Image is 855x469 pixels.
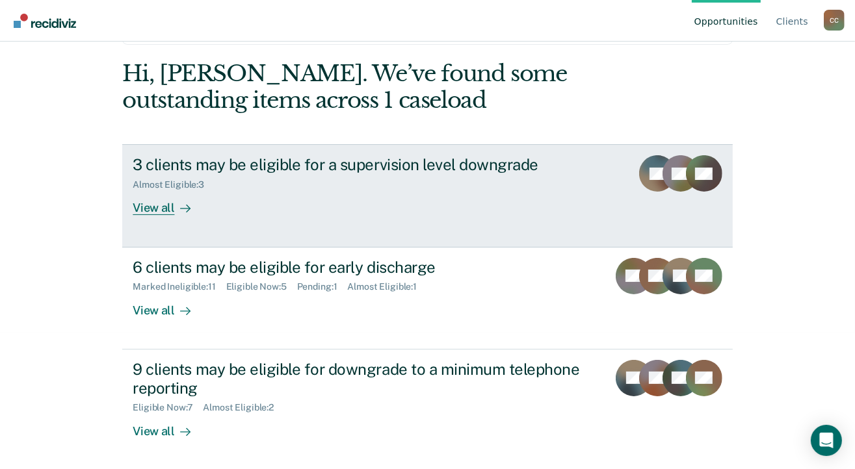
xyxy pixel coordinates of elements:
[133,155,589,174] div: 3 clients may be eligible for a supervision level downgrade
[133,360,589,398] div: 9 clients may be eligible for downgrade to a minimum telephone reporting
[133,413,205,438] div: View all
[133,281,226,292] div: Marked Ineligible : 11
[122,60,611,114] div: Hi, [PERSON_NAME]. We’ve found some outstanding items across 1 caseload
[14,14,76,28] img: Recidiviz
[133,402,203,413] div: Eligible Now : 7
[824,10,845,31] div: C C
[122,144,732,247] a: 3 clients may be eligible for a supervision level downgradeAlmost Eligible:3View all
[297,281,348,292] div: Pending : 1
[347,281,427,292] div: Almost Eligible : 1
[226,281,297,292] div: Eligible Now : 5
[824,10,845,31] button: Profile dropdown button
[133,258,589,277] div: 6 clients may be eligible for early discharge
[811,425,842,456] div: Open Intercom Messenger
[122,247,732,349] a: 6 clients may be eligible for early dischargeMarked Ineligible:11Eligible Now:5Pending:1Almost El...
[203,402,284,413] div: Almost Eligible : 2
[133,190,205,216] div: View all
[133,179,215,190] div: Almost Eligible : 3
[133,292,205,318] div: View all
